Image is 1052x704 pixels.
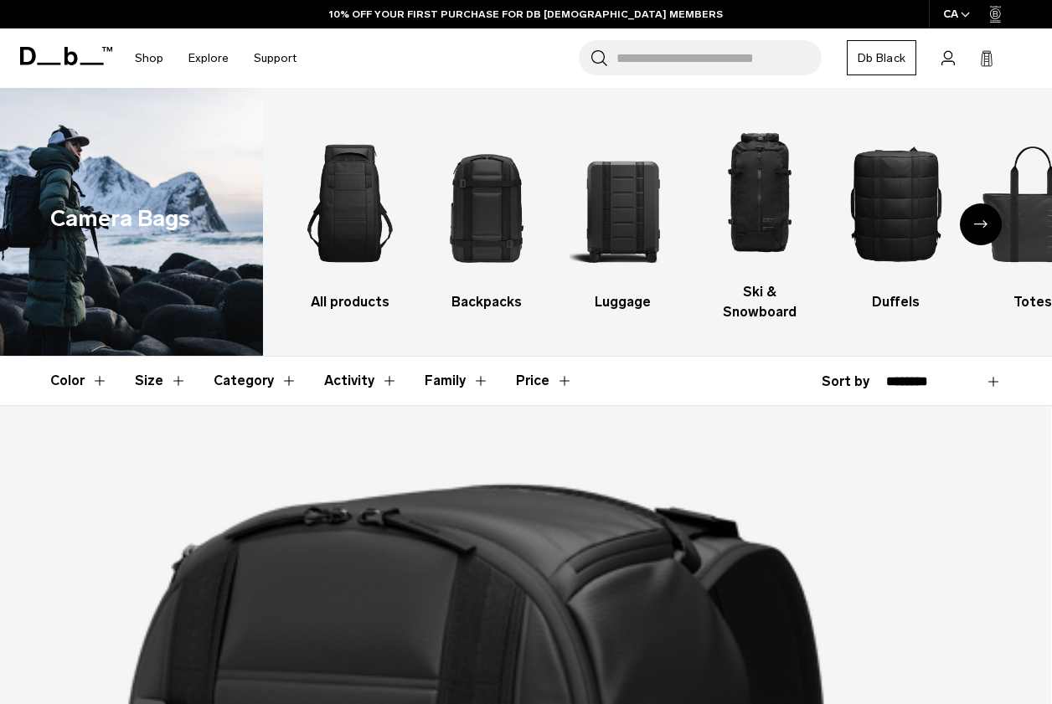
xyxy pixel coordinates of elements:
[50,357,108,405] button: Toggle Filter
[706,113,813,274] img: Db
[135,28,163,88] a: Shop
[254,28,297,88] a: Support
[324,357,398,405] button: Toggle Filter
[843,123,950,312] li: 5 / 10
[329,7,723,22] a: 10% OFF YOUR FIRST PURCHASE FOR DB [DEMOGRAPHIC_DATA] MEMBERS
[706,113,813,322] a: Db Ski & Snowboard
[433,292,540,312] h3: Backpacks
[297,123,404,284] img: Db
[433,123,540,312] li: 2 / 10
[843,292,950,312] h3: Duffels
[570,123,677,312] a: Db Luggage
[188,28,229,88] a: Explore
[425,357,489,405] button: Toggle Filter
[843,123,950,312] a: Db Duffels
[297,123,404,312] a: Db All products
[50,202,190,236] h1: Camera Bags
[843,123,950,284] img: Db
[847,40,916,75] a: Db Black
[135,357,187,405] button: Toggle Filter
[297,292,404,312] h3: All products
[433,123,540,284] img: Db
[122,28,309,88] nav: Main Navigation
[516,357,573,405] button: Toggle Price
[214,357,297,405] button: Toggle Filter
[706,282,813,322] h3: Ski & Snowboard
[960,203,1002,245] div: Next slide
[570,123,677,312] li: 3 / 10
[570,292,677,312] h3: Luggage
[433,123,540,312] a: Db Backpacks
[570,123,677,284] img: Db
[706,113,813,322] li: 4 / 10
[297,123,404,312] li: 1 / 10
